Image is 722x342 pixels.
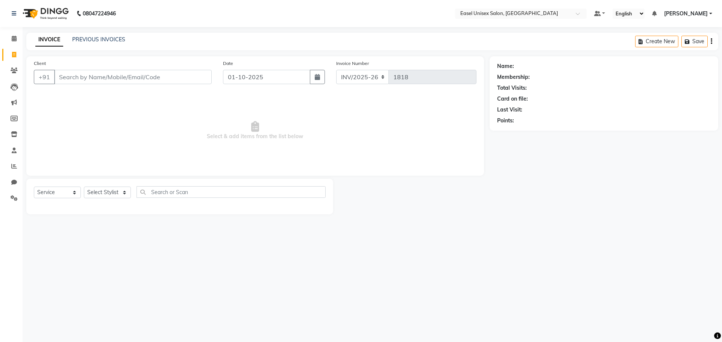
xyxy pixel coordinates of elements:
button: Create New [635,36,678,47]
div: Membership: [497,73,530,81]
label: Invoice Number [336,60,369,67]
img: logo [19,3,71,24]
span: [PERSON_NAME] [664,10,708,18]
a: PREVIOUS INVOICES [72,36,125,43]
div: Last Visit: [497,106,522,114]
div: Name: [497,62,514,70]
button: +91 [34,70,55,84]
button: Save [681,36,708,47]
div: Card on file: [497,95,528,103]
label: Date [223,60,233,67]
label: Client [34,60,46,67]
div: Total Visits: [497,84,527,92]
input: Search by Name/Mobile/Email/Code [54,70,212,84]
a: INVOICE [35,33,63,47]
input: Search or Scan [137,186,326,198]
div: Points: [497,117,514,125]
b: 08047224946 [83,3,116,24]
span: Select & add items from the list below [34,93,476,168]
